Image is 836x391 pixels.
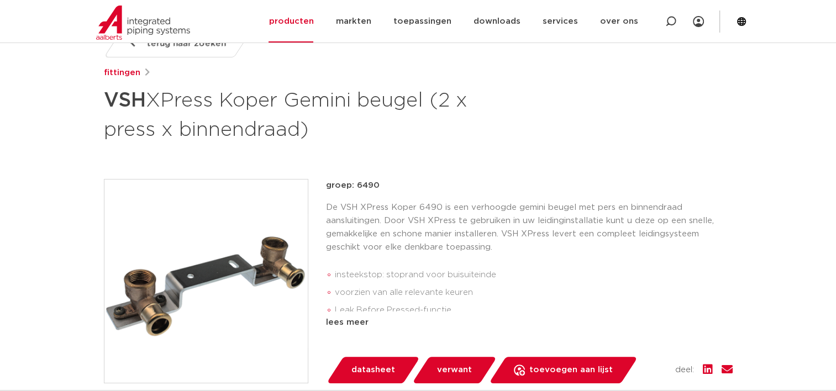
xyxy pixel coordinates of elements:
[326,179,733,192] p: groep: 6490
[335,266,733,284] li: insteekstop: stoprand voor buisuiteinde
[437,361,472,379] span: verwant
[326,357,420,383] a: datasheet
[326,316,733,329] div: lees meer
[104,179,308,383] img: Product Image for VSH XPress Koper Gemini beugel (2 x press x binnendraad)
[104,84,519,144] h1: XPress Koper Gemini beugel (2 x press x binnendraad)
[335,284,733,302] li: voorzien van alle relevante keuren
[326,201,733,254] p: De VSH XPress Koper 6490 is een verhoogde gemini beugel met pers en binnendraad aansluitingen. Do...
[351,361,395,379] span: datasheet
[335,302,733,319] li: Leak Before Pressed-functie
[104,66,140,80] a: fittingen
[147,35,226,52] span: terug naar zoeken
[412,357,497,383] a: verwant
[104,91,146,110] strong: VSH
[103,30,251,57] a: terug naar zoeken
[675,363,694,377] span: deel:
[529,361,613,379] span: toevoegen aan lijst
[693,9,704,34] div: my IPS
